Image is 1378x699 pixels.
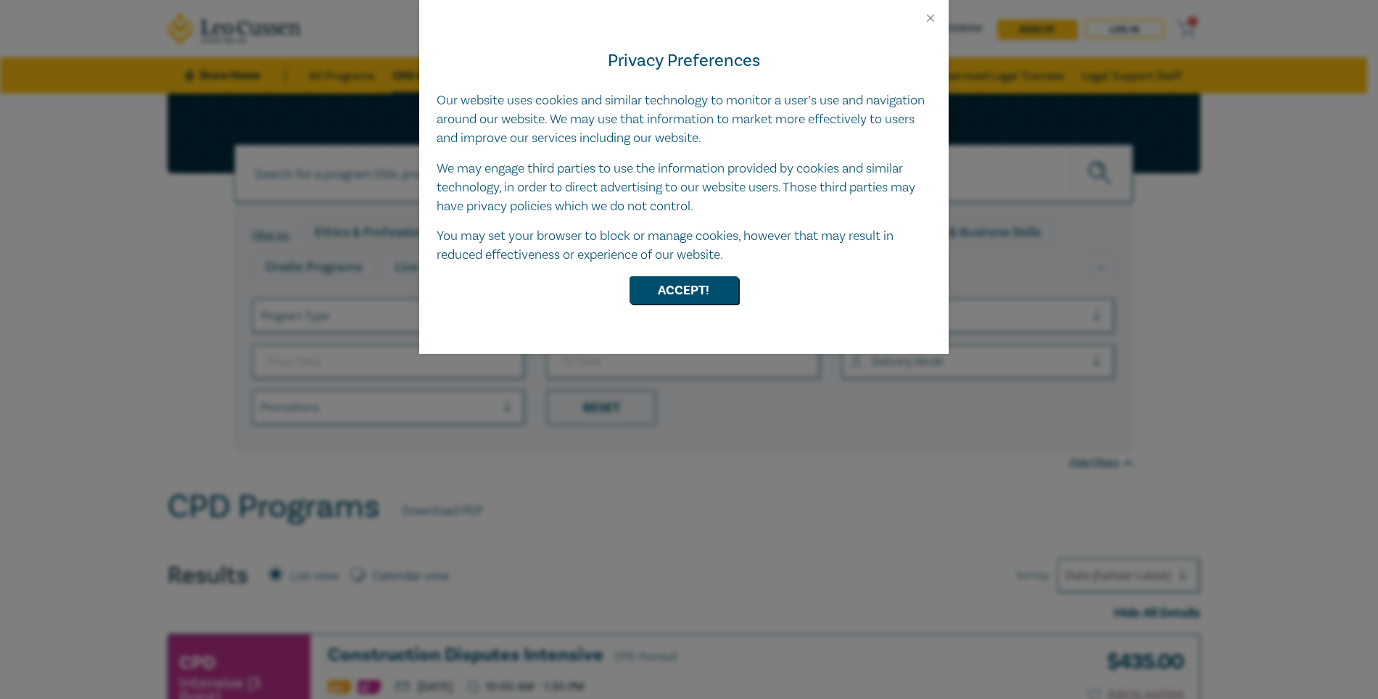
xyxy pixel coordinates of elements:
[437,160,931,216] p: We may engage third parties to use the information provided by cookies and similar technology, in...
[924,12,937,25] button: Close
[437,48,931,74] h4: Privacy Preferences
[437,227,931,265] p: You may set your browser to block or manage cookies, however that may result in reduced effective...
[630,276,738,304] button: Accept!
[437,91,931,148] p: Our website uses cookies and similar technology to monitor a user’s use and navigation around our...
